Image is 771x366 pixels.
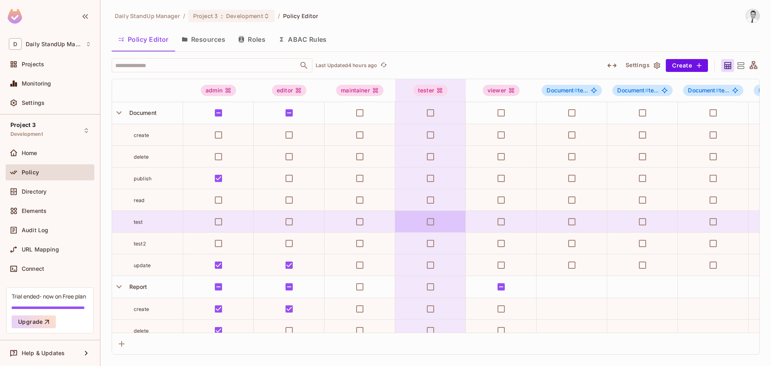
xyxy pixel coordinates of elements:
span: Connect [22,266,44,272]
button: Resources [175,29,232,49]
button: Open [298,60,310,71]
button: Policy Editor [112,29,175,49]
span: te... [617,87,659,94]
span: te... [547,87,588,94]
span: Home [22,150,37,156]
span: create [134,132,149,138]
span: Help & Updates [22,350,65,356]
span: # [716,87,719,94]
span: test [134,219,143,225]
span: Policy Editor [283,12,318,20]
span: Document#test3 [542,85,602,96]
span: delete [134,328,149,334]
span: the active workspace [115,12,180,20]
span: Document [126,109,157,116]
span: # [574,87,578,94]
p: Last Updated 4 hours ago [316,62,377,69]
span: Document [547,87,577,94]
span: test2 [134,241,146,247]
span: Directory [22,188,47,195]
div: tester [413,85,448,96]
span: D [9,38,22,50]
span: Settings [22,100,45,106]
span: Workspace: Daily StandUp Manager [26,41,82,47]
span: Project 3 [193,12,218,20]
button: Create [666,59,708,72]
span: Document [617,87,648,94]
span: Audit Log [22,227,48,233]
button: ABAC Rules [272,29,333,49]
span: Document [688,87,719,94]
button: Upgrade [12,315,56,328]
div: maintainer [336,85,383,96]
span: delete [134,154,149,160]
img: Goran Jovanovic [746,9,759,22]
span: Policy [22,169,39,176]
span: # [645,87,649,94]
button: refresh [379,61,388,70]
img: SReyMgAAAABJRU5ErkJggg== [8,9,22,24]
span: te... [688,87,729,94]
span: refresh [380,61,387,70]
li: / [183,12,185,20]
div: admin [201,85,236,96]
span: Click to refresh data [377,61,388,70]
span: Monitoring [22,80,51,87]
span: : [220,13,223,19]
span: update [134,262,151,268]
span: Document#tester2 [683,85,743,96]
div: Trial ended- now on Free plan [12,292,86,300]
span: URL Mapping [22,246,59,253]
span: create [134,306,149,312]
div: editor [272,85,306,96]
span: publish [134,176,151,182]
button: Roles [232,29,272,49]
span: Report [126,283,147,290]
span: Document#test4 [612,85,672,96]
span: Projects [22,61,44,67]
div: viewer [483,85,520,96]
li: / [278,12,280,20]
span: Development [226,12,263,20]
span: Development [10,131,43,137]
button: Settings [622,59,663,72]
span: read [134,197,145,203]
span: Elements [22,208,47,214]
span: Project 3 [10,122,36,128]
